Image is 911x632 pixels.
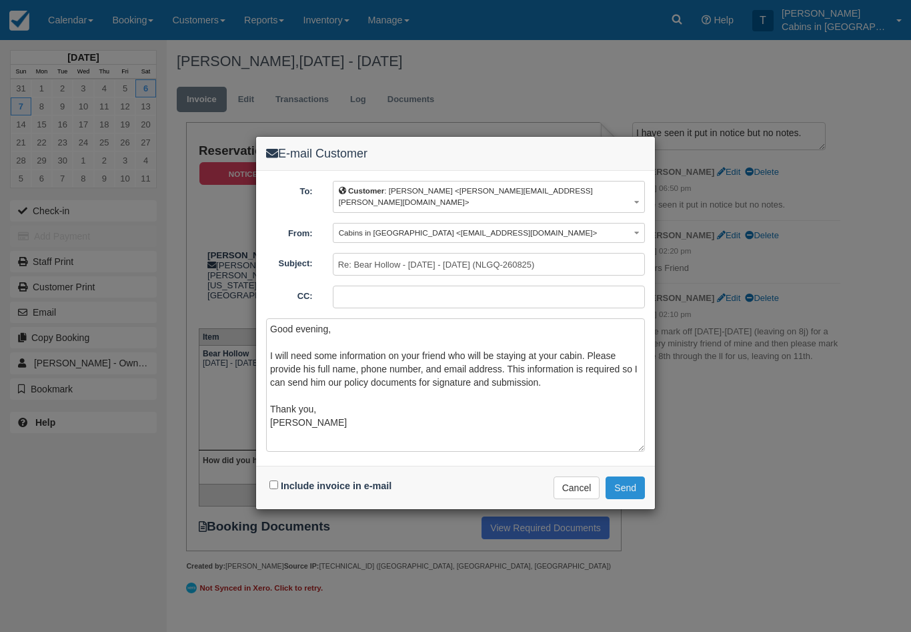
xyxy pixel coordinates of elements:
[554,477,600,499] button: Cancel
[266,147,645,161] h4: E-mail Customer
[339,186,593,206] span: : [PERSON_NAME] <[PERSON_NAME][EMAIL_ADDRESS][PERSON_NAME][DOMAIN_NAME]>
[256,286,323,303] label: CC:
[333,223,645,244] button: Cabins in [GEOGRAPHIC_DATA] <[EMAIL_ADDRESS][DOMAIN_NAME]>
[339,228,598,237] span: Cabins in [GEOGRAPHIC_DATA] <[EMAIL_ADDRESS][DOMAIN_NAME]>
[256,253,323,270] label: Subject:
[333,181,645,212] button: Customer: [PERSON_NAME] <[PERSON_NAME][EMAIL_ADDRESS][PERSON_NAME][DOMAIN_NAME]>
[348,186,384,195] b: Customer
[256,181,323,198] label: To:
[606,477,645,499] button: Send
[256,223,323,240] label: From:
[281,481,391,491] label: Include invoice in e-mail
